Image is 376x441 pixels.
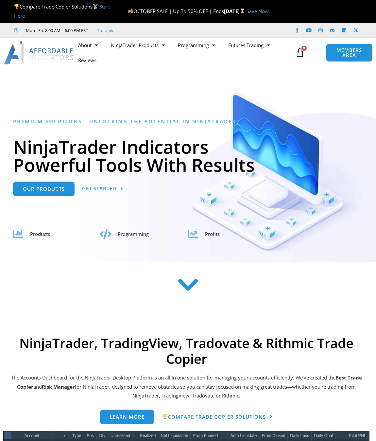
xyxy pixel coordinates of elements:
[162,414,167,419] img: 🏆
[72,38,294,68] nav: Menu
[14,3,110,19] a: Start Here
[14,3,110,19] span: Compare Trade Copier Solutions
[247,8,269,14] a: Save Now
[13,138,363,174] h1: NinjaTrader Indicators Powerful Tools With Results
[23,186,65,191] span: Our Products
[93,4,98,9] img: 🥇
[110,415,145,419] span: Learn more
[118,231,149,237] span: Programming
[13,118,363,125] h6: Premium Solutions - Unlocking the Potential in NinjaTrader
[128,9,133,13] img: 🍂
[82,186,116,191] span: Get Started
[17,374,362,390] b: Best Trade Copier
[97,26,116,34] a: Trustpilot
[3,335,369,367] h2: NinjaTrader, TradingView, Tradovate & Rithmic Trade Copier
[162,410,272,425] a: 🏆Compare Trade Copier Solutions
[42,383,75,390] strong: Risk Manager
[326,44,373,62] a: MEMBERS AREA
[72,38,104,53] a: About
[24,26,88,34] span: Mon - Fri: 8:00 AM – 6:00 PM EST
[30,231,50,237] span: Products
[240,9,245,13] img: ⌛
[100,410,154,424] a: Learn more
[128,8,224,14] span: OCTOBER SALE | Up To 50% OFF | Ends
[14,4,19,9] img: 🏆
[301,46,307,51] span: 0
[3,373,369,401] p: The Accounts Dashboard for the NinjaTrader Desktop Platform is an all in one solution for managin...
[162,414,265,419] span: Compare Trade Copier Solutions
[72,53,103,68] a: Reviews
[285,43,314,62] a: 0
[333,48,366,58] span: MEMBERS AREA
[171,38,222,53] a: Programming
[104,38,171,53] a: NinjaTrader Products
[4,41,74,64] img: LogoAI | Affordable Indicators – NinjaTrader
[82,182,123,196] a: Get Started
[222,38,276,53] a: Futures Trading
[13,182,75,196] a: Our Products
[224,8,247,14] strong: [DATE]
[205,231,220,237] span: Profits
